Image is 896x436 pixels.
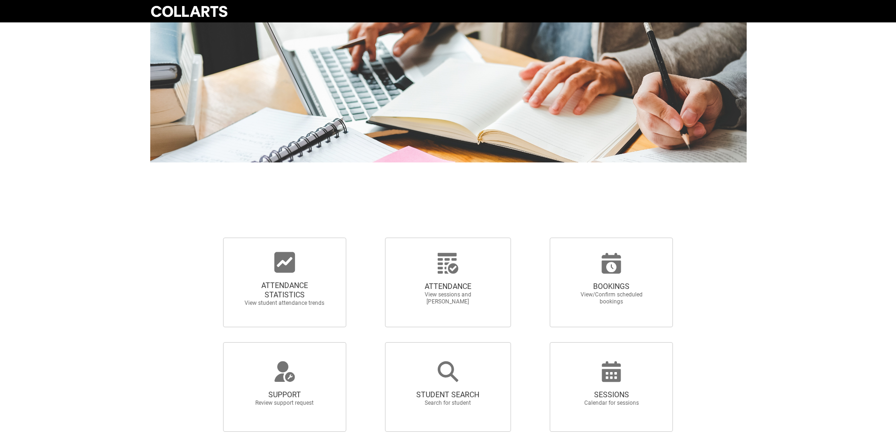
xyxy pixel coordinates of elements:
[570,291,652,305] span: View/Confirm scheduled bookings
[407,390,489,400] span: STUDENT SEARCH
[570,390,652,400] span: SESSIONS
[407,291,489,305] span: View sessions and [PERSON_NAME]
[407,400,489,407] span: Search for student
[742,10,747,11] button: User Profile
[407,282,489,291] span: ATTENDANCE
[570,400,652,407] span: Calendar for sessions
[244,390,326,400] span: SUPPORT
[570,282,652,291] span: BOOKINGS
[244,281,326,300] span: ATTENDANCE STATISTICS
[244,400,326,407] span: Review support request
[244,300,326,307] span: View student attendance trends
